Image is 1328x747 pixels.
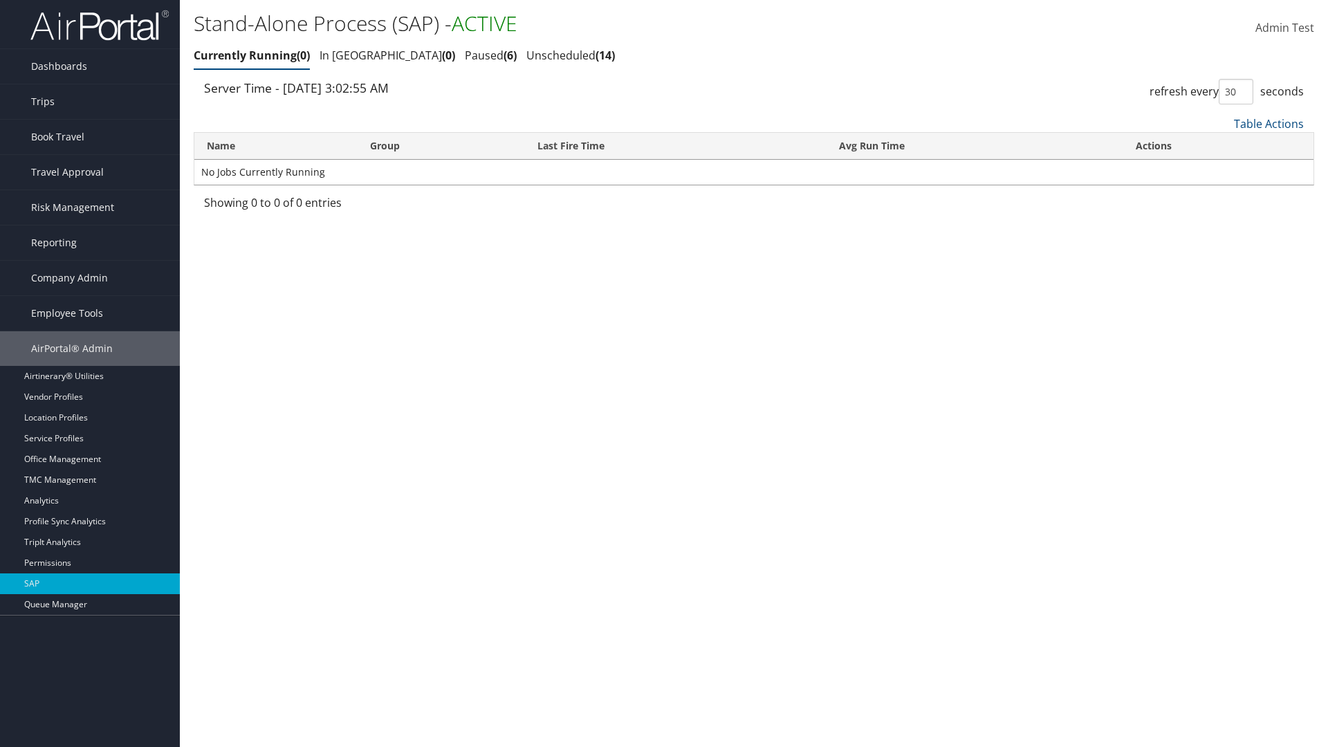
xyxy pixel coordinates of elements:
[827,133,1123,160] th: Avg Run Time: activate to sort column ascending
[204,194,463,218] div: Showing 0 to 0 of 0 entries
[31,120,84,154] span: Book Travel
[525,133,827,160] th: Last Fire Time: activate to sort column ascending
[526,48,615,63] a: Unscheduled14
[452,9,517,37] span: ACTIVE
[442,48,455,63] span: 0
[320,48,455,63] a: In [GEOGRAPHIC_DATA]0
[1260,84,1304,99] span: seconds
[194,48,310,63] a: Currently Running0
[31,190,114,225] span: Risk Management
[31,49,87,84] span: Dashboards
[297,48,310,63] span: 0
[31,155,104,190] span: Travel Approval
[194,133,358,160] th: Name: activate to sort column ascending
[1255,7,1314,50] a: Admin Test
[504,48,517,63] span: 6
[1150,84,1219,99] span: refresh every
[31,261,108,295] span: Company Admin
[1123,133,1313,160] th: Actions
[31,225,77,260] span: Reporting
[204,79,744,97] div: Server Time - [DATE] 3:02:55 AM
[31,331,113,366] span: AirPortal® Admin
[31,84,55,119] span: Trips
[465,48,517,63] a: Paused6
[31,296,103,331] span: Employee Tools
[596,48,615,63] span: 14
[1234,116,1304,131] a: Table Actions
[1255,20,1314,35] span: Admin Test
[358,133,525,160] th: Group: activate to sort column ascending
[194,9,941,38] h1: Stand-Alone Process (SAP) -
[194,160,1313,185] td: No Jobs Currently Running
[30,9,169,41] img: airportal-logo.png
